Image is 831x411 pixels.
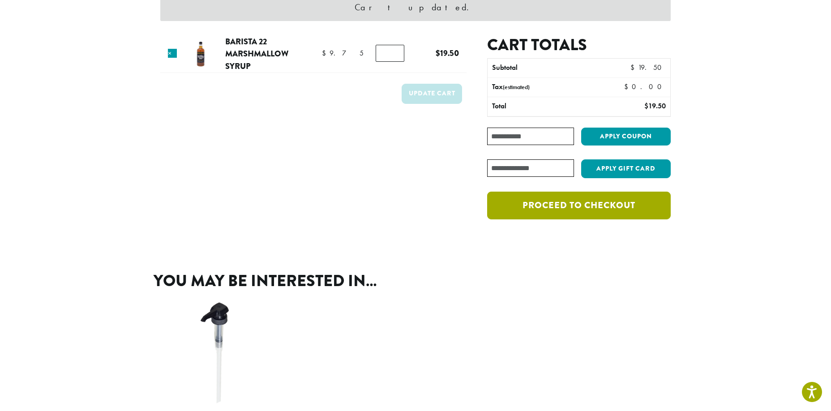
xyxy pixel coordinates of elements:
button: Apply Gift Card [581,159,671,178]
input: Product quantity [376,45,404,62]
img: Barista 22 Marshmallow Syrup [186,39,215,68]
bdi: 19.50 [644,101,666,111]
bdi: 0.00 [624,82,666,91]
th: Total [488,97,597,116]
button: Apply coupon [581,128,671,146]
a: Proceed to checkout [487,192,671,219]
h2: You may be interested in… [154,271,677,291]
span: $ [630,63,638,72]
a: Barista 22 Marshmallow Syrup [225,35,288,72]
span: $ [624,82,632,91]
bdi: 9.75 [322,48,364,58]
span: $ [322,48,330,58]
small: (estimated) [503,83,530,91]
a: Remove this item [168,49,177,58]
span: $ [436,47,440,59]
button: Update cart [402,84,462,104]
img: DP1998.01.png [165,299,274,407]
bdi: 19.50 [630,63,666,72]
span: $ [644,101,648,111]
th: Subtotal [488,59,597,77]
h2: Cart totals [487,35,671,55]
bdi: 19.50 [436,47,459,59]
th: Tax [488,78,617,97]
